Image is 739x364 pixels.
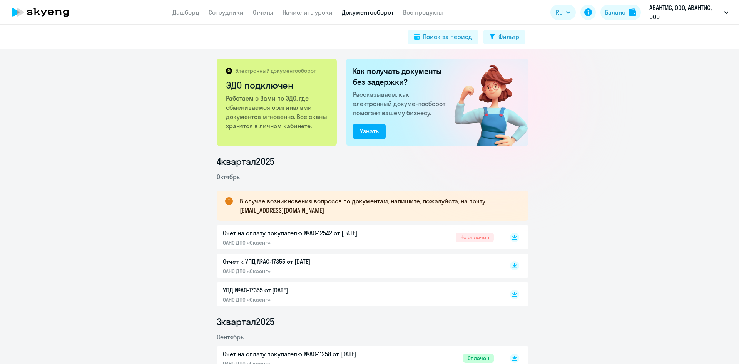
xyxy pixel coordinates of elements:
[217,315,528,328] li: 3 квартал 2025
[253,8,273,16] a: Отчеты
[235,67,316,74] p: Электронный документооборот
[423,32,472,41] div: Поиск за период
[223,349,385,359] p: Счет на оплату покупателю №AC-11258 от [DATE]
[342,8,394,16] a: Документооборот
[403,8,443,16] a: Все продукты
[649,3,721,22] p: АВАНТИС, ООО, АВАНТИС, ООО
[226,94,329,131] p: Работаем с Вами по ЭДО, где обмениваемся оригиналами документов мгновенно. Все сканы хранятся в л...
[353,124,386,139] button: Узнать
[172,8,199,16] a: Дашборд
[360,126,379,136] div: Узнать
[600,5,641,20] button: Балансbalance
[456,233,494,242] span: Не оплачен
[442,59,528,146] img: connected
[223,268,385,275] p: ОАНО ДПО «Скаенг»
[550,5,576,20] button: RU
[556,8,563,17] span: RU
[353,90,448,117] p: Рассказываем, как электронный документооборот помогает вашему бизнесу.
[223,285,385,295] p: УПД №AC-17355 от [DATE]
[629,8,636,16] img: balance
[353,66,448,87] h2: Как получать документы без задержки?
[463,354,494,363] span: Оплачен
[223,257,494,275] a: Отчет к УПД №AC-17355 от [DATE]ОАНО ДПО «Скаенг»
[217,333,244,341] span: Сентябрь
[498,32,519,41] div: Фильтр
[226,79,329,91] h2: ЭДО подключен
[483,30,525,44] button: Фильтр
[217,155,528,168] li: 4 квартал 2025
[223,285,494,303] a: УПД №AC-17355 от [DATE]ОАНО ДПО «Скаенг»
[223,239,385,246] p: ОАНО ДПО «Скаенг»
[223,228,385,238] p: Счет на оплату покупателю №AC-12542 от [DATE]
[645,3,732,22] button: АВАНТИС, ООО, АВАНТИС, ООО
[209,8,244,16] a: Сотрудники
[223,296,385,303] p: ОАНО ДПО «Скаенг»
[408,30,478,44] button: Поиск за период
[283,8,333,16] a: Начислить уроки
[223,257,385,266] p: Отчет к УПД №AC-17355 от [DATE]
[223,228,494,246] a: Счет на оплату покупателю №AC-12542 от [DATE]ОАНО ДПО «Скаенг»Не оплачен
[217,173,240,181] span: Октябрь
[240,196,515,215] p: В случае возникновения вопросов по документам, напишите, пожалуйста, на почту [EMAIL_ADDRESS][DOM...
[605,8,625,17] div: Баланс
